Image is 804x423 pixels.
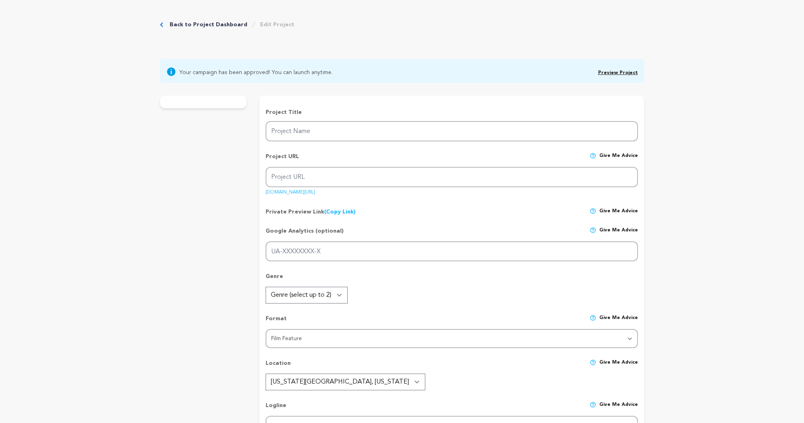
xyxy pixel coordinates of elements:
img: help-circle.svg [590,153,596,159]
p: Project URL [266,153,299,167]
img: help-circle.svg [590,401,596,408]
span: Give me advice [599,227,638,241]
p: Private Preview Link [266,208,356,216]
p: Location [266,359,291,374]
p: Genre [266,272,638,287]
a: Preview Project [598,70,638,75]
a: (Copy Link) [324,209,356,215]
a: Back to Project Dashboard [170,21,247,29]
span: Give me advice [599,401,638,416]
p: Logline [266,401,286,416]
img: help-circle.svg [590,227,596,233]
span: Give me advice [599,153,638,167]
img: help-circle.svg [590,359,596,366]
p: Google Analytics (optional) [266,227,344,241]
span: Give me advice [599,208,638,216]
span: Your campaign has been approved! You can launch anytime. [179,67,333,76]
a: Edit Project [260,21,294,29]
input: Project Name [266,121,638,141]
p: Project Title [266,108,638,116]
img: help-circle.svg [590,208,596,214]
img: help-circle.svg [590,315,596,321]
input: UA-XXXXXXXX-X [266,241,638,262]
span: Give me advice [599,315,638,329]
p: Format [266,315,287,329]
a: [DOMAIN_NAME][URL] [266,187,315,195]
span: Give me advice [599,359,638,374]
input: Project URL [266,167,638,187]
div: Breadcrumb [160,21,294,29]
